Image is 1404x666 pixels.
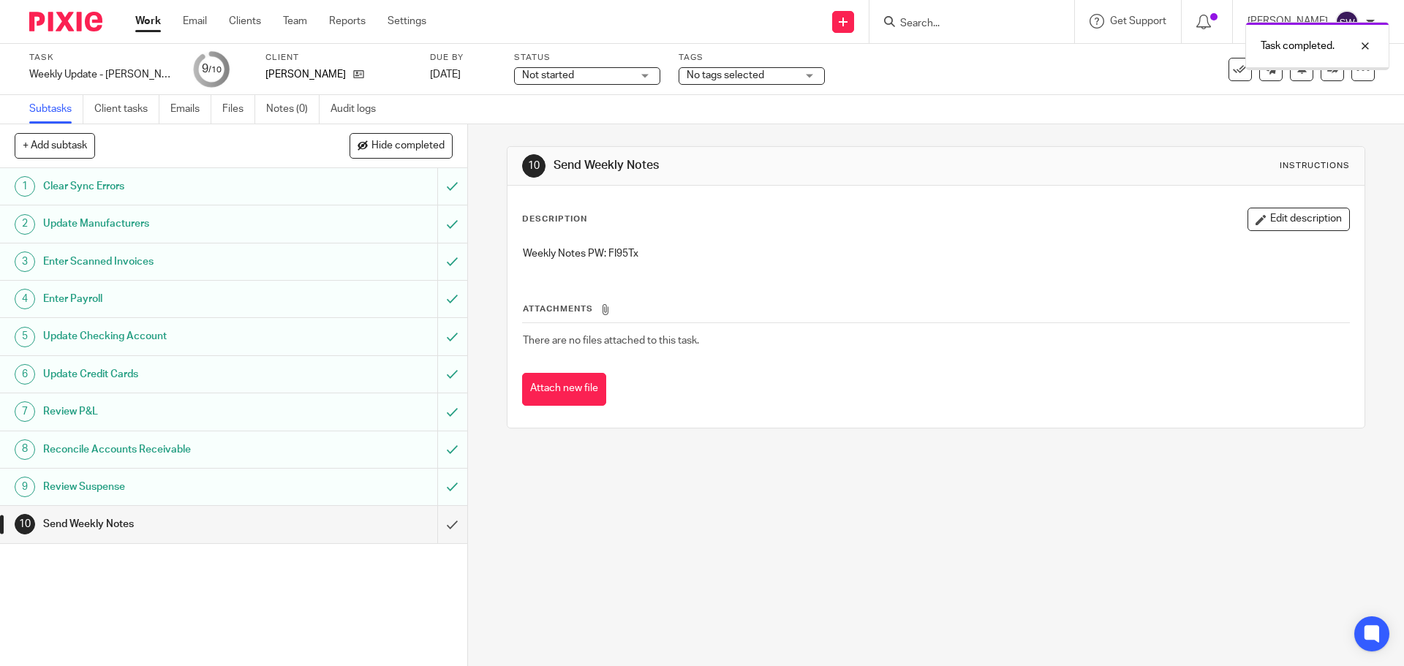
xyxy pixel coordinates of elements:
[15,477,35,497] div: 9
[15,176,35,197] div: 1
[29,95,83,124] a: Subtasks
[522,70,574,80] span: Not started
[15,214,35,235] div: 2
[43,401,296,423] h1: Review P&L
[514,52,660,64] label: Status
[29,67,175,82] div: Weekly Update - Kelly
[430,69,461,80] span: [DATE]
[430,52,496,64] label: Due by
[43,325,296,347] h1: Update Checking Account
[1280,160,1350,172] div: Instructions
[15,514,35,534] div: 10
[15,401,35,422] div: 7
[265,52,412,64] label: Client
[554,158,967,173] h1: Send Weekly Notes
[523,336,699,346] span: There are no files attached to this task.
[222,95,255,124] a: Files
[29,52,175,64] label: Task
[388,14,426,29] a: Settings
[329,14,366,29] a: Reports
[29,12,102,31] img: Pixie
[522,373,606,406] button: Attach new file
[522,213,587,225] p: Description
[43,363,296,385] h1: Update Credit Cards
[331,95,387,124] a: Audit logs
[687,70,764,80] span: No tags selected
[135,14,161,29] a: Work
[1261,39,1335,53] p: Task completed.
[1335,10,1359,34] img: svg%3E
[43,175,296,197] h1: Clear Sync Errors
[15,327,35,347] div: 5
[43,439,296,461] h1: Reconcile Accounts Receivable
[371,140,445,152] span: Hide completed
[523,305,593,313] span: Attachments
[15,364,35,385] div: 6
[208,66,222,74] small: /10
[283,14,307,29] a: Team
[94,95,159,124] a: Client tasks
[43,476,296,498] h1: Review Suspense
[202,61,222,77] div: 9
[266,95,320,124] a: Notes (0)
[183,14,207,29] a: Email
[265,67,346,82] p: [PERSON_NAME]
[29,67,175,82] div: Weekly Update - [PERSON_NAME]
[43,251,296,273] h1: Enter Scanned Invoices
[350,133,453,158] button: Hide completed
[229,14,261,29] a: Clients
[1248,208,1350,231] button: Edit description
[15,439,35,460] div: 8
[15,133,95,158] button: + Add subtask
[15,289,35,309] div: 4
[43,513,296,535] h1: Send Weekly Notes
[679,52,825,64] label: Tags
[43,213,296,235] h1: Update Manufacturers
[43,288,296,310] h1: Enter Payroll
[170,95,211,124] a: Emails
[522,154,546,178] div: 10
[15,251,35,272] div: 3
[523,246,1348,261] p: Weekly Notes PW: FI95Tx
